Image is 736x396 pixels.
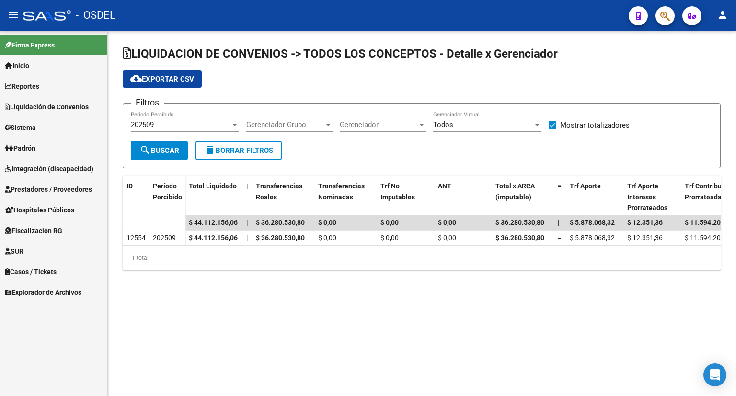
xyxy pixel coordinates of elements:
span: ANT [438,182,451,190]
button: Buscar [131,141,188,160]
span: Mostrar totalizadores [560,119,630,131]
span: $ 0,00 [318,234,336,242]
span: 12554 [126,234,146,242]
span: Gerenciador Grupo [246,120,324,129]
mat-icon: person [717,9,728,21]
span: Transferencias Reales [256,182,302,201]
span: 202509 [131,120,154,129]
span: $ 0,00 [438,219,456,226]
span: $ 5.878.068,32 [570,234,615,242]
div: 1 total [123,246,721,270]
mat-icon: delete [204,144,216,156]
datatable-header-cell: Transferencias Reales [252,176,314,218]
span: $ 11.594.208,14 [685,234,734,242]
span: Explorador de Archivos [5,287,81,298]
span: LIQUIDACION DE CONVENIOS -> TODOS LOS CONCEPTOS - Detalle x Gerenciador [123,47,558,60]
span: $ 36.280.530,80 [495,234,544,242]
datatable-header-cell: Transferencias Nominadas [314,176,377,218]
span: ID [126,182,133,190]
span: Liquidación de Convenios [5,102,89,112]
span: $ 0,00 [380,234,399,242]
span: - OSDEL [76,5,115,26]
span: Integración (discapacidad) [5,163,93,174]
span: $ 11.594.208,14 [685,219,734,226]
datatable-header-cell: ANT [434,176,492,218]
span: Buscar [139,146,179,155]
mat-icon: search [139,144,151,156]
span: Transferencias Nominadas [318,182,365,201]
span: SUR [5,246,23,256]
span: | [246,234,248,242]
span: Todos [433,120,453,129]
span: | [246,182,248,190]
span: Período Percibido [153,182,182,201]
span: $ 12.351,36 [627,234,663,242]
span: | [558,219,560,226]
span: $ 36.280.530,80 [256,234,305,242]
span: Prestadores / Proveedores [5,184,92,195]
span: Inicio [5,60,29,71]
datatable-header-cell: Total Liquidado [185,176,242,218]
mat-icon: menu [8,9,19,21]
div: Open Intercom Messenger [703,363,726,386]
span: Trf Aporte [570,182,601,190]
span: = [558,234,562,242]
span: Sistema [5,122,36,133]
span: $ 44.112.156,06 [189,219,238,226]
span: $ 36.280.530,80 [495,219,544,226]
span: Padrón [5,143,35,153]
span: Trf Contribucion Prorrateada [685,182,735,201]
span: $ 0,00 [438,234,456,242]
span: $ 44.112.156,06 [189,234,238,242]
span: $ 5.878.068,32 [570,219,615,226]
datatable-header-cell: ID [123,176,149,216]
span: $ 0,00 [318,219,336,226]
span: Trf Aporte Intereses Prorrateados [627,182,667,212]
span: Hospitales Públicos [5,205,74,215]
button: Borrar Filtros [195,141,282,160]
span: Total Liquidado [189,182,237,190]
span: Trf No Imputables [380,182,415,201]
span: $ 0,00 [380,219,399,226]
span: $ 12.351,36 [627,219,663,226]
datatable-header-cell: Trf No Imputables [377,176,434,218]
h3: Filtros [131,96,164,109]
datatable-header-cell: Trf Aporte Intereses Prorrateados [623,176,681,218]
span: Total x ARCA (imputable) [495,182,535,201]
datatable-header-cell: Total x ARCA (imputable) [492,176,554,218]
span: Borrar Filtros [204,146,273,155]
span: Exportar CSV [130,75,194,83]
span: Firma Express [5,40,55,50]
span: Gerenciador [340,120,417,129]
mat-icon: cloud_download [130,73,142,84]
span: = [558,182,562,190]
span: Reportes [5,81,39,92]
datatable-header-cell: | [242,176,252,218]
span: Casos / Tickets [5,267,57,277]
button: Exportar CSV [123,70,202,88]
span: 202509 [153,234,176,242]
span: | [246,219,248,226]
datatable-header-cell: = [554,176,566,218]
span: $ 36.280.530,80 [256,219,305,226]
span: Fiscalización RG [5,225,62,236]
datatable-header-cell: Período Percibido [149,176,185,216]
datatable-header-cell: Trf Aporte [566,176,623,218]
